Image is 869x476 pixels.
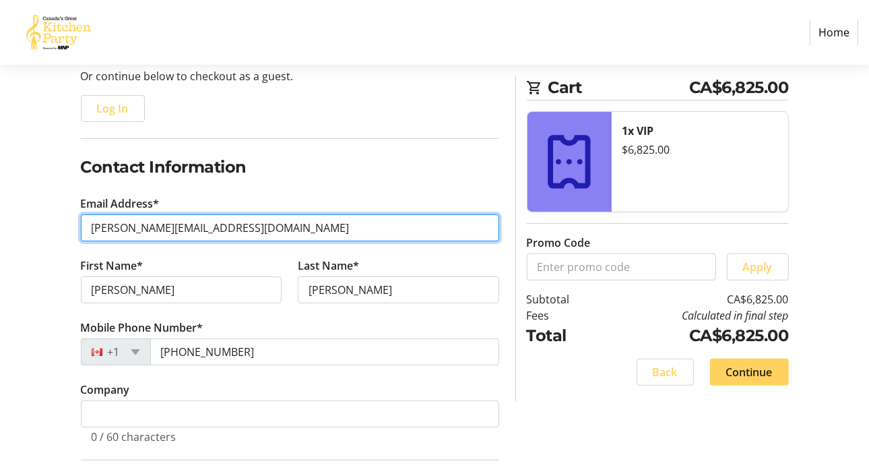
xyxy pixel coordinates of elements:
label: First Name* [81,258,143,274]
a: Home [810,20,858,45]
td: Subtotal [527,291,602,307]
div: $6,825.00 [622,142,777,158]
td: CA$6,825.00 [602,291,789,307]
td: CA$6,825.00 [602,324,789,348]
img: Canada’s Great Kitchen Party's Logo [11,5,106,59]
td: Total [527,324,602,348]
label: Mobile Phone Number* [81,320,203,336]
h2: Contact Information [81,155,499,179]
strong: 1x VIP [622,123,654,138]
p: Or continue below to checkout as a guest. [81,68,499,84]
input: (506) 234-5678 [150,338,499,365]
span: Cart [548,76,690,100]
button: Continue [710,359,789,386]
span: CA$6,825.00 [689,76,789,100]
label: Company [81,382,130,398]
button: Apply [727,254,789,280]
button: Back [637,359,694,386]
label: Email Address* [81,196,160,212]
tr-character-limit: 0 / 60 characters [92,429,176,444]
span: Back [653,364,678,380]
td: Calculated in final step [602,307,789,324]
span: Apply [743,259,773,275]
label: Last Name* [298,258,359,274]
label: Promo Code [527,235,591,251]
span: Log In [97,100,129,117]
td: Fees [527,307,602,324]
span: Continue [726,364,773,380]
input: Enter promo code [527,254,716,280]
button: Log In [81,95,145,122]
